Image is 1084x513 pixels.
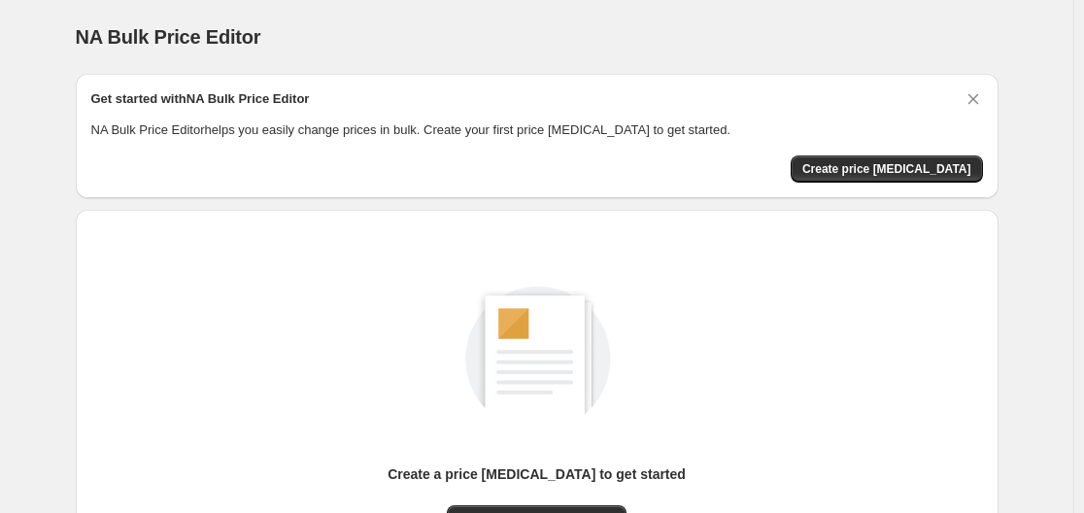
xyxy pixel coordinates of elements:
button: Dismiss card [964,89,983,109]
span: NA Bulk Price Editor [76,26,261,48]
button: Create price change job [791,155,983,183]
span: Create price [MEDICAL_DATA] [802,161,971,177]
p: Create a price [MEDICAL_DATA] to get started [388,464,686,484]
p: NA Bulk Price Editor helps you easily change prices in bulk. Create your first price [MEDICAL_DAT... [91,120,983,140]
h2: Get started with NA Bulk Price Editor [91,89,310,109]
